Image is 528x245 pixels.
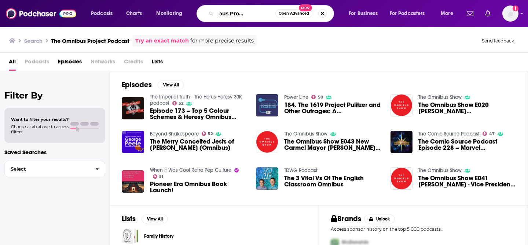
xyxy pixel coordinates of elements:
div: Search podcasts, credits, & more... [203,5,341,22]
svg: Add a profile image [513,5,518,11]
a: Charts [121,8,146,19]
a: 52 [202,131,213,136]
img: Pioneer Era Omnibus Book Launch! [122,170,144,193]
span: Monitoring [156,8,182,19]
a: Episode 173 – Top 5 Colour Schemes & Heresy Omnibus Project [150,108,247,120]
button: Show profile menu [502,5,518,22]
button: Select [4,161,105,177]
a: EpisodesView All [122,80,184,89]
a: 51 [153,174,164,179]
span: The Omnibus Show E043 New Carmel Mayor [PERSON_NAME] Discusses the Future [284,138,382,151]
a: The Imperial Truth - The Horus Heresy 30K podcast [150,94,242,106]
button: Send feedback [480,38,516,44]
button: open menu [385,8,436,19]
button: Unlock [364,215,395,223]
a: The Omnibus Show [418,94,462,100]
a: Beyond Shakespeare [150,131,199,137]
button: View All [142,215,168,223]
span: Credits [124,56,143,71]
span: More [441,8,453,19]
p: Access sponsor history on the top 5,000 podcasts. [331,226,516,232]
a: The Omnibus Show E020 Jay Franze Producer/Engineer and Entertainment Industry Podcaster [418,102,516,114]
h2: Brands [331,214,361,223]
a: The Omnibus Show E041 Marissa Andretti - Vice President of Andretti Autosport [418,175,516,188]
a: Family History [144,232,173,240]
img: The Comic Source Podcast Episode 228 – Marvel Chronology Project – Secret Wars Prelude – The Aven... [390,131,413,153]
span: Open Advanced [279,12,309,15]
a: 184. The 1619 Project Pulitzer and Other Outrages: A Phil Magness Omnibus [284,102,382,114]
a: Pioneer Era Omnibus Book Launch! [150,181,247,193]
span: for more precise results [190,37,254,45]
span: New [299,4,312,11]
a: The Omnibus Show [418,167,462,174]
span: Podcasts [91,8,113,19]
button: open menu [344,8,387,19]
a: 58 [311,95,323,99]
span: 51 [159,175,163,178]
span: The Merry Conceited Jests of [PERSON_NAME] (Omnibus) [150,138,247,151]
a: 47 [483,131,495,136]
span: The Omnibus Show E020 [PERSON_NAME] Producer/Engineer and Entertainment Industry Podcaster [418,102,516,114]
span: Logged in as megcassidy [502,5,518,22]
a: The Merry Conceited Jests of George Peele (Omnibus) [122,131,144,153]
button: open menu [436,8,462,19]
input: Search podcasts, credits, & more... [217,8,275,19]
button: open menu [86,8,122,19]
span: Lists [152,56,163,71]
h2: Episodes [122,80,152,89]
a: The Merry Conceited Jests of George Peele (Omnibus) [150,138,247,151]
span: Choose a tab above to access filters. [11,124,69,134]
span: 52 [208,132,213,136]
a: Show notifications dropdown [464,7,476,20]
span: For Podcasters [390,8,425,19]
img: The Omnibus Show E043 New Carmel Mayor Sue Finkam Discusses the Future [256,131,278,153]
a: Power Line [284,94,308,100]
span: For Business [349,8,378,19]
img: User Profile [502,5,518,22]
a: The 3 Vital Vs Of The English Classroom Omnibus [284,175,382,188]
h2: Lists [122,214,136,223]
a: 52 [172,101,184,105]
button: Open AdvancedNew [275,9,312,18]
button: View All [158,81,184,89]
span: 58 [318,96,323,99]
a: Episodes [58,56,82,71]
a: When It Was Cool Retro Pop Culture [150,167,231,173]
img: Episode 173 – Top 5 Colour Schemes & Heresy Omnibus Project [122,97,144,119]
img: The 3 Vital Vs Of The English Classroom Omnibus [256,167,278,190]
img: Podchaser - Follow, Share and Rate Podcasts [6,7,76,21]
h2: Filter By [4,90,105,101]
h3: The Omnibus Project Podcast [51,37,129,44]
a: Family History [122,228,138,244]
a: The Comic Source Podcast [418,131,480,137]
a: All [9,56,16,71]
img: The Omnibus Show E041 Marissa Andretti - Vice President of Andretti Autosport [390,167,413,190]
span: Podcasts [25,56,49,71]
span: Select [5,167,89,171]
button: open menu [151,8,192,19]
a: The Comic Source Podcast Episode 228 – Marvel Chronology Project – Secret Wars Prelude – The Aven... [418,138,516,151]
a: The Omnibus Show [284,131,327,137]
span: Want to filter your results? [11,117,69,122]
span: Networks [91,56,115,71]
span: 47 [489,132,495,136]
img: The Omnibus Show E020 Jay Franze Producer/Engineer and Entertainment Industry Podcaster [390,94,413,116]
img: 184. The 1619 Project Pulitzer and Other Outrages: A Phil Magness Omnibus [256,94,278,116]
span: Charts [126,8,142,19]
